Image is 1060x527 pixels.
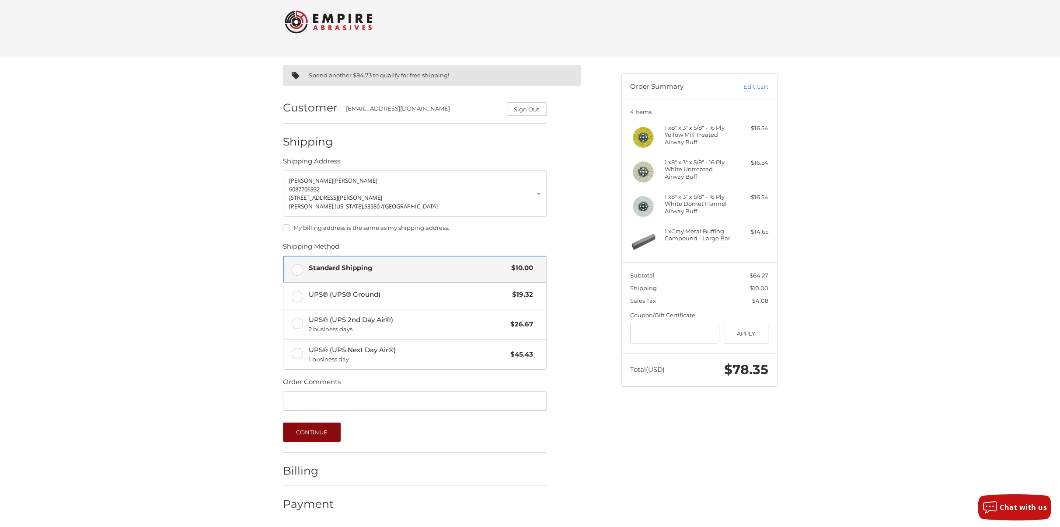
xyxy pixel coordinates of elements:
div: $16.54 [734,193,768,202]
legend: Order Comments [283,377,341,391]
span: Chat with us [1000,503,1047,512]
span: 6087706932 [289,185,320,193]
div: [EMAIL_ADDRESS][DOMAIN_NAME] [346,104,498,116]
h4: 1 x Gray Metal Buffing Compound - Large Bar [665,228,732,242]
span: $10.00 [750,284,768,291]
span: $26.67 [506,319,533,329]
span: $78.35 [724,361,768,378]
h2: Billing [283,464,334,478]
span: [PERSON_NAME] [333,177,377,184]
legend: Shipping Method [283,242,339,256]
span: Subtotal [630,272,655,279]
h2: Shipping [283,135,334,149]
span: [PERSON_NAME] [289,177,333,184]
a: Edit Cart [724,83,768,91]
h4: 1 x 8" x 3" x 5/8" - 16 Ply White Domet Flannel Airway Buff [665,193,732,215]
span: $64.27 [750,272,768,279]
img: Empire Abrasives [285,5,372,39]
div: $16.54 [734,124,768,133]
span: [GEOGRAPHIC_DATA] [383,202,438,210]
span: Shipping [630,284,657,291]
span: Standard Shipping [309,263,507,273]
span: Total (USD) [630,365,665,374]
span: 1 business day [309,355,506,364]
span: $4.08 [752,297,768,304]
span: [STREET_ADDRESS][PERSON_NAME] [289,194,382,201]
input: Gift Certificate or Coupon Code [630,324,719,343]
span: UPS® (UPS® Ground) [309,290,508,300]
span: Sales Tax [630,297,656,304]
button: Sign Out [507,102,547,116]
button: Apply [724,324,769,343]
h4: 1 x 8" x 3" x 5/8" - 16 Ply Yellow Mill Treated Airway Buff [665,124,732,146]
span: Spend another $84.73 to qualify for free shipping! [309,72,449,79]
button: Continue [283,423,341,442]
h3: 4 Items [630,108,768,115]
h4: 1 x 8" x 3" x 5/8" - 16 Ply White Untreated Airway Buff [665,159,732,180]
span: UPS® (UPS 2nd Day Air®) [309,315,506,333]
button: Chat with us [978,494,1051,520]
span: $45.43 [506,350,533,360]
div: $16.54 [734,159,768,167]
h3: Order Summary [630,83,724,91]
legend: Shipping Address [283,156,340,170]
span: $19.32 [508,290,533,300]
span: [US_STATE], [335,202,364,210]
label: My billing address is the same as my shipping address. [283,224,547,231]
h2: Customer [283,101,338,114]
h2: Payment [283,497,334,511]
a: Enter or select a different address [283,170,547,217]
span: $10.00 [507,263,533,273]
div: $14.65 [734,228,768,236]
span: UPS® (UPS Next Day Air®) [309,345,506,364]
span: 53580 / [364,202,383,210]
span: [PERSON_NAME], [289,202,335,210]
span: 2 business days [309,325,506,334]
div: Coupon/Gift Certificate [630,311,768,320]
